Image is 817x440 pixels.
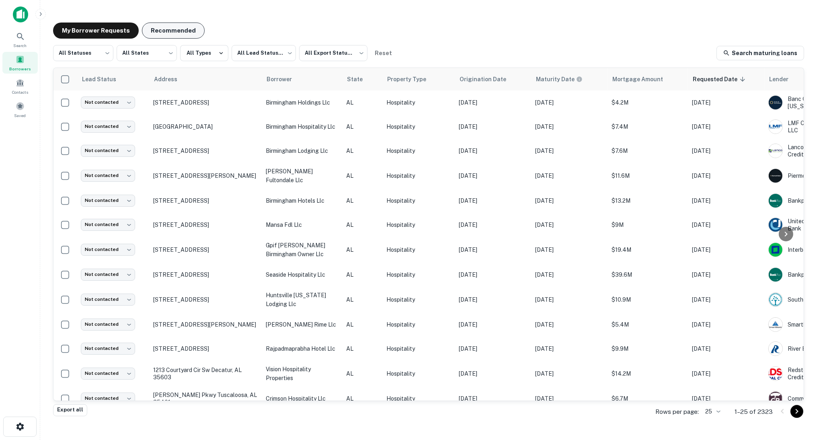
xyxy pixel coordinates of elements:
[455,68,531,90] th: Origination Date
[459,122,527,131] p: [DATE]
[346,245,378,254] p: AL
[77,68,149,90] th: Lead Status
[769,243,782,257] img: picture
[655,407,699,417] p: Rows per page:
[81,244,135,255] div: Not contacted
[346,270,378,279] p: AL
[13,6,28,23] img: capitalize-icon.png
[267,74,302,84] span: Borrower
[82,74,127,84] span: Lead Status
[535,220,604,229] p: [DATE]
[459,270,527,279] p: [DATE]
[266,220,338,229] p: mansa fdl llc
[692,245,760,254] p: [DATE]
[2,75,38,97] a: Contacts
[769,218,782,232] img: picture
[612,122,684,131] p: $7.4M
[692,394,760,403] p: [DATE]
[535,320,604,329] p: [DATE]
[346,98,378,107] p: AL
[612,320,684,329] p: $5.4M
[266,98,338,107] p: birmingham holdings llc
[386,344,451,353] p: Hospitality
[2,52,38,74] a: Borrowers
[346,320,378,329] p: AL
[612,270,684,279] p: $39.6M
[81,294,135,305] div: Not contacted
[266,394,338,403] p: crimson hospitality llc
[608,68,688,90] th: Mortgage Amount
[692,295,760,304] p: [DATE]
[612,171,684,180] p: $11.6M
[382,68,455,90] th: Property Type
[153,246,258,253] p: [STREET_ADDRESS]
[180,45,228,61] button: All Types
[149,68,262,90] th: Address
[81,219,135,230] div: Not contacted
[346,220,378,229] p: AL
[53,404,87,416] button: Export all
[535,295,604,304] p: [DATE]
[459,171,527,180] p: [DATE]
[535,394,604,403] p: [DATE]
[266,344,338,353] p: rajpadmaprabha hotel llc
[612,220,684,229] p: $9M
[612,146,684,155] p: $7.6M
[81,343,135,354] div: Not contacted
[14,42,27,49] span: Search
[386,220,451,229] p: Hospitality
[81,319,135,330] div: Not contacted
[459,196,527,205] p: [DATE]
[777,376,817,414] div: Chat Widget
[386,196,451,205] p: Hospitality
[769,120,782,134] img: picture
[692,270,760,279] p: [DATE]
[154,74,188,84] span: Address
[536,75,583,84] div: Maturity dates displayed may be estimated. Please contact the lender for the most accurate maturi...
[142,23,205,39] button: Recommended
[769,293,782,306] img: picture
[612,245,684,254] p: $19.4M
[153,197,258,204] p: [STREET_ADDRESS]
[2,99,38,120] div: Saved
[612,98,684,107] p: $4.2M
[386,270,451,279] p: Hospitality
[266,196,338,205] p: birmingham hotels llc
[386,171,451,180] p: Hospitality
[535,369,604,378] p: [DATE]
[612,74,673,84] span: Mortgage Amount
[346,122,378,131] p: AL
[769,268,782,282] img: picture
[459,295,527,304] p: [DATE]
[266,365,338,382] p: vision hospitality properties
[612,196,684,205] p: $13.2M
[386,245,451,254] p: Hospitality
[769,169,782,183] img: picture
[531,68,608,90] th: Maturity dates displayed may be estimated. Please contact the lender for the most accurate maturi...
[153,366,258,381] p: 1213 Courtyard Cir Sw Decatur, AL 35603
[9,66,31,72] span: Borrowers
[2,29,38,50] a: Search
[346,171,378,180] p: AL
[81,393,135,404] div: Not contacted
[692,220,760,229] p: [DATE]
[692,146,760,155] p: [DATE]
[153,172,258,179] p: [STREET_ADDRESS][PERSON_NAME]
[81,269,135,280] div: Not contacted
[692,122,760,131] p: [DATE]
[459,344,527,353] p: [DATE]
[371,45,396,61] button: Reset
[459,394,527,403] p: [DATE]
[14,112,26,119] span: Saved
[347,74,373,84] span: State
[459,369,527,378] p: [DATE]
[692,344,760,353] p: [DATE]
[266,122,338,131] p: birmingham hospitality llc
[769,392,782,405] img: picture
[53,43,113,64] div: All Statuses
[692,98,760,107] p: [DATE]
[535,171,604,180] p: [DATE]
[386,369,451,378] p: Hospitality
